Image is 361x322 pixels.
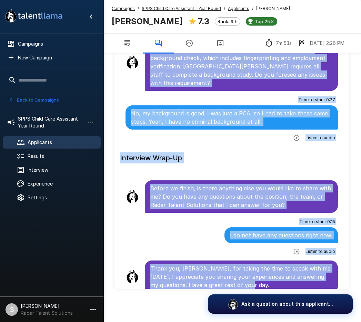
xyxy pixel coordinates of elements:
p: [DATE] 2:26 PM [308,40,344,47]
span: Rank: 9th [215,19,240,24]
span: / [138,5,139,12]
h6: Interview Wrap-Up [120,147,343,165]
u: Campaigns [112,6,135,11]
p: No, my background is good. I was just a PCA, so I had to take these same steps. Yeah, I have no c... [131,109,332,126]
span: / [224,5,225,12]
span: Time to start : [299,218,326,225]
span: Time to start : [298,96,325,103]
p: Ask a question about this applicant... [241,301,333,307]
div: The date and time when the interview was completed [297,39,344,47]
span: Top 25% [252,19,277,24]
span: Listen to audio [305,134,335,141]
p: Before we finish, is there anything else you would like to share with me? Do you have any questio... [150,184,332,209]
img: llama_clean.png [126,190,139,203]
p: Thanks for sharing your comfort with large groups. Now, let us review some required steps before ... [150,37,332,87]
p: Thank you, [PERSON_NAME], for taking the time to speak with me [DATE]. I appreciate you sharing y... [150,264,332,289]
b: 7.3 [198,16,209,26]
img: llama_clean.png [126,55,139,69]
span: [PERSON_NAME] [256,5,290,12]
button: Ask a question about this applicant... [208,294,353,314]
span: 0 : 15 [327,218,335,225]
u: SPPS Child Care Assistant - Year Round [142,6,221,11]
p: 7m 53s [276,40,292,47]
span: Listen to audio [305,248,335,255]
img: llama_clean.png [126,270,139,284]
img: logo_glasses@2x.png [228,299,239,310]
span: 0 : 27 [326,96,335,103]
p: I do not have any questions right now. [230,231,332,239]
span: / [252,5,253,12]
u: Applicants [228,6,249,11]
b: [PERSON_NAME] [112,16,183,26]
div: The time between starting and completing the interview [265,39,292,47]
